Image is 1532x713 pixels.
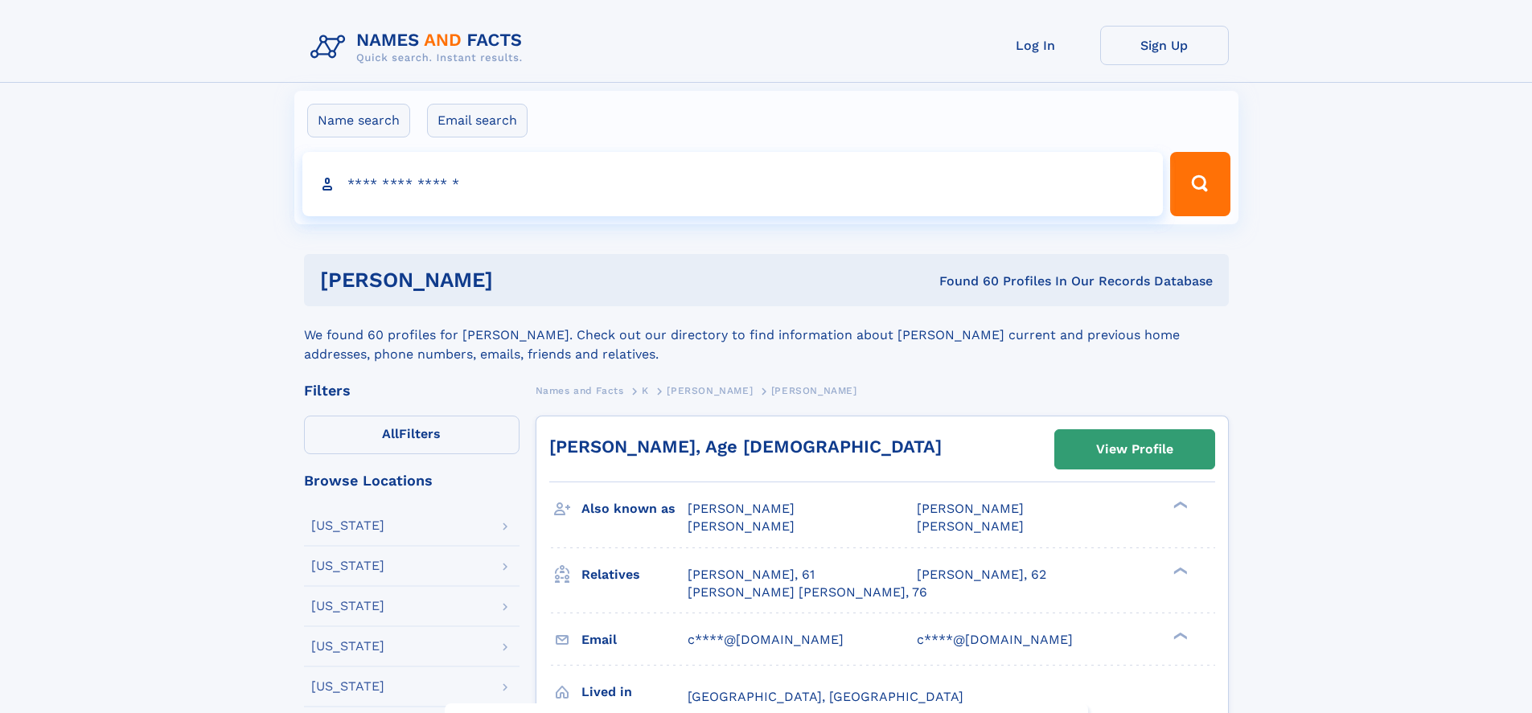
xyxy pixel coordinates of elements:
[688,518,795,534] span: [PERSON_NAME]
[917,501,1024,516] span: [PERSON_NAME]
[1169,500,1189,510] div: ❯
[1169,630,1189,641] div: ❯
[971,26,1100,65] a: Log In
[382,426,399,441] span: All
[688,584,927,601] a: [PERSON_NAME] [PERSON_NAME], 76
[1170,152,1230,216] button: Search Button
[304,416,520,454] label: Filters
[549,436,942,457] a: [PERSON_NAME], Age [DEMOGRAPHIC_DATA]
[304,26,536,69] img: Logo Names and Facts
[581,561,688,588] h3: Relatives
[427,104,528,137] label: Email search
[311,680,384,693] div: [US_STATE]
[302,152,1164,216] input: search input
[1055,430,1214,469] a: View Profile
[688,501,795,516] span: [PERSON_NAME]
[642,385,649,396] span: K
[771,385,857,396] span: [PERSON_NAME]
[642,380,649,400] a: K
[667,380,753,400] a: [PERSON_NAME]
[311,600,384,613] div: [US_STATE]
[307,104,410,137] label: Name search
[688,689,963,704] span: [GEOGRAPHIC_DATA], [GEOGRAPHIC_DATA]
[667,385,753,396] span: [PERSON_NAME]
[1100,26,1229,65] a: Sign Up
[917,518,1024,534] span: [PERSON_NAME]
[688,566,815,584] a: [PERSON_NAME], 61
[581,626,688,654] h3: Email
[581,678,688,706] h3: Lived in
[304,473,520,488] div: Browse Locations
[716,272,1213,290] div: Found 60 Profiles In Our Records Database
[304,306,1229,364] div: We found 60 profiles for [PERSON_NAME]. Check out our directory to find information about [PERSON...
[581,495,688,522] h3: Also known as
[311,519,384,532] div: [US_STATE]
[311,559,384,572] div: [US_STATE]
[304,383,520,398] div: Filters
[536,380,624,400] a: Names and Facts
[1169,565,1189,576] div: ❯
[917,566,1046,584] a: [PERSON_NAME], 62
[311,640,384,653] div: [US_STATE]
[1096,431,1173,468] div: View Profile
[320,270,717,290] h1: [PERSON_NAME]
